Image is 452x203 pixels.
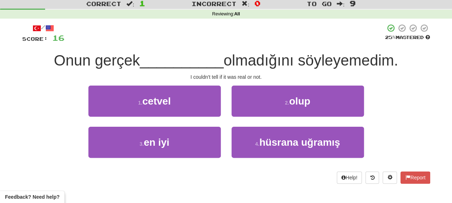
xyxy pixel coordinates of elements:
[365,171,379,184] button: Round history (alt+y)
[22,36,48,42] span: Score:
[88,127,221,158] button: 3.en iyi
[140,52,224,69] span: __________
[88,86,221,117] button: 1.cetvel
[255,141,259,147] small: 4 .
[259,137,340,148] span: hüsrana uğramış
[54,52,140,69] span: Onun gerçek
[140,141,144,147] small: 3 .
[138,100,142,106] small: 1 .
[5,193,59,200] span: Open feedback widget
[22,73,430,81] div: I couldn't tell if it was real or not.
[285,100,289,106] small: 2 .
[400,171,430,184] button: Report
[144,137,170,148] span: en iyi
[242,1,249,7] span: :
[52,33,64,42] span: 16
[232,86,364,117] button: 2.olup
[126,1,134,7] span: :
[337,171,362,184] button: Help!
[385,34,430,41] div: Mastered
[142,96,171,107] span: cetvel
[385,34,396,40] span: 25 %
[224,52,398,69] span: olmadığını söyleyemedim.
[337,1,345,7] span: :
[22,24,64,33] div: /
[232,127,364,158] button: 4.hüsrana uğramış
[234,11,240,16] strong: All
[289,96,310,107] span: olup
